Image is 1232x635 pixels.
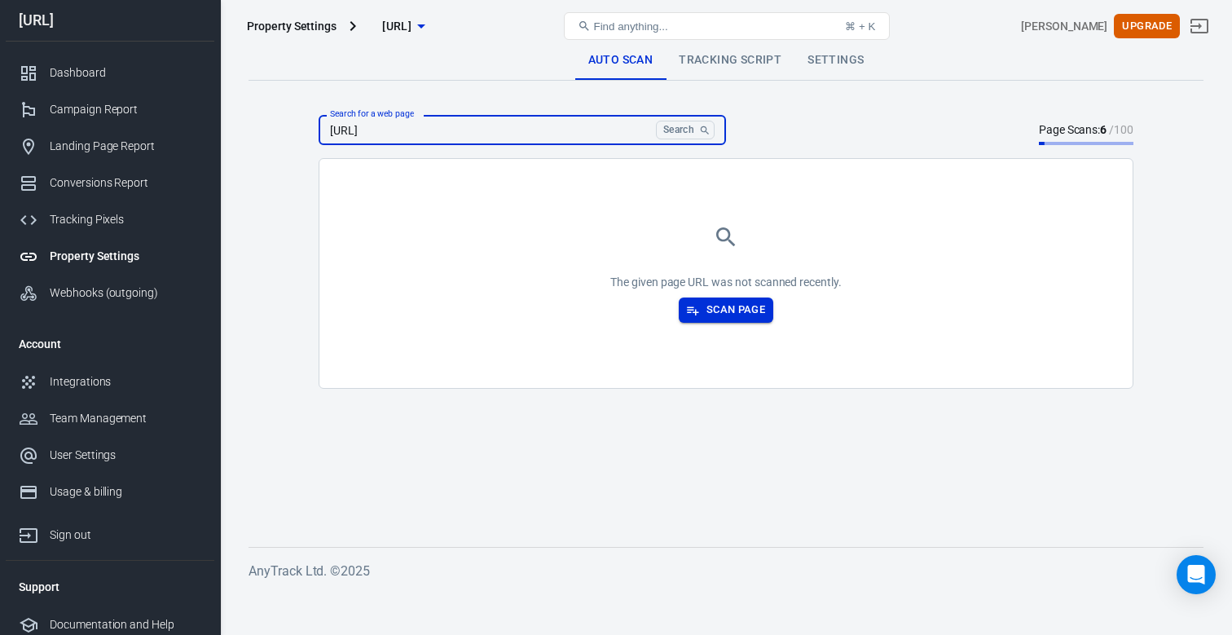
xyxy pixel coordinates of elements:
[564,12,890,40] button: Find anything...⌘ + K
[1180,7,1219,46] a: Sign out
[50,410,201,427] div: Team Management
[6,437,214,474] a: User Settings
[50,174,201,192] div: Conversions Report
[656,121,715,139] button: Search
[382,16,411,37] span: drima.ai
[6,165,214,201] a: Conversions Report
[50,211,201,228] div: Tracking Pixels
[363,11,444,42] button: [URL]
[6,238,214,275] a: Property Settings
[610,274,842,291] p: The given page URL was not scanned recently.
[1021,18,1107,35] div: Account id: VpCTDAl3
[1177,555,1216,594] div: Open Intercom Messenger
[50,527,201,544] div: Sign out
[50,284,201,302] div: Webhooks (outgoing)
[50,483,201,501] div: Usage & billing
[1039,121,1133,139] div: Page Scans:
[679,298,773,323] button: Scan Page
[794,41,877,80] a: Settings
[50,616,201,633] div: Documentation and Help
[575,41,667,80] a: Auto Scan
[1100,123,1107,136] strong: 6
[1114,123,1133,136] span: 100
[6,324,214,364] li: Account
[6,128,214,165] a: Landing Page Report
[594,20,668,33] span: Find anything...
[50,138,201,155] div: Landing Page Report
[50,248,201,265] div: Property Settings
[6,400,214,437] a: Team Management
[6,474,214,510] a: Usage & billing
[249,561,1203,581] h6: AnyTrack Ltd. © 2025
[6,201,214,238] a: Tracking Pixels
[1109,123,1133,136] span: /
[50,64,201,82] div: Dashboard
[666,41,794,80] a: Tracking Script
[6,13,214,28] div: [URL]
[845,20,875,33] div: ⌘ + K
[6,91,214,128] a: Campaign Report
[6,510,214,553] a: Sign out
[6,364,214,400] a: Integrations
[50,101,201,118] div: Campaign Report
[6,567,214,606] li: Support
[1114,14,1180,39] button: Upgrade
[330,108,414,120] label: Search for a web page
[319,115,649,145] input: https://example.com/categories/top-brands
[50,447,201,464] div: User Settings
[6,55,214,91] a: Dashboard
[247,18,337,34] div: Property Settings
[6,275,214,311] a: Webhooks (outgoing)
[50,373,201,390] div: Integrations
